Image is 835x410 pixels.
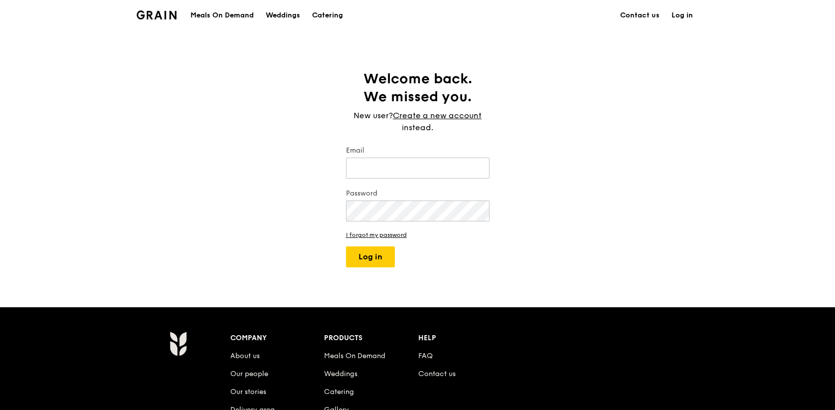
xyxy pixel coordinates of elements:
a: I forgot my password [346,231,490,238]
label: Password [346,189,490,199]
span: instead. [402,123,433,132]
a: Catering [324,388,354,396]
img: Grain [137,10,177,19]
div: Catering [312,0,343,30]
div: Help [418,331,512,345]
a: Contact us [614,0,666,30]
img: Grain [169,331,187,356]
div: Company [230,331,325,345]
a: Create a new account [393,110,482,122]
a: Meals On Demand [324,352,385,360]
div: Meals On Demand [190,0,254,30]
button: Log in [346,246,395,267]
div: Weddings [266,0,300,30]
a: Our stories [230,388,266,396]
div: Products [324,331,418,345]
a: About us [230,352,260,360]
a: Our people [230,370,268,378]
a: Weddings [260,0,306,30]
a: Weddings [324,370,357,378]
a: Log in [666,0,699,30]
span: New user? [353,111,393,120]
a: Catering [306,0,349,30]
a: FAQ [418,352,433,360]
h1: Welcome back. We missed you. [346,70,490,106]
label: Email [346,146,490,156]
a: Contact us [418,370,456,378]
